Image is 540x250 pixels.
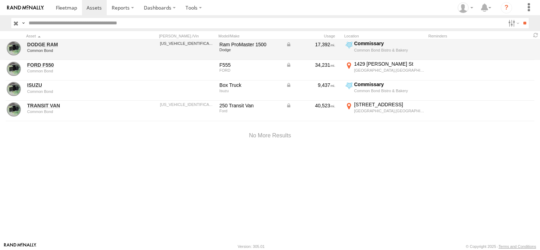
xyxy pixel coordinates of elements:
div: Usage [285,34,341,38]
div: Data from Vehicle CANbus [286,82,335,88]
label: Click to View Current Location [344,101,425,120]
a: View Asset Details [7,62,21,76]
div: undefined [27,69,124,73]
div: [STREET_ADDRESS] [354,101,424,108]
div: FORD [219,68,281,72]
div: Isuzu [219,89,281,93]
div: [GEOGRAPHIC_DATA],[GEOGRAPHIC_DATA] [354,68,424,73]
div: Ford [219,109,281,113]
a: FORD F550 [27,62,124,68]
div: F555 [219,62,281,68]
div: [PERSON_NAME]./Vin [159,34,216,38]
label: Search Filter Options [505,18,521,28]
div: Lupe Hernandez [455,2,476,13]
div: Data from Vehicle CANbus [286,41,335,48]
div: Dodge [219,48,281,52]
div: © Copyright 2025 - [466,244,536,249]
div: [GEOGRAPHIC_DATA],[GEOGRAPHIC_DATA] [354,108,424,113]
div: Data from Vehicle CANbus [286,102,335,109]
div: Box Truck [219,82,281,88]
div: Common Bond Bistro & Bakery [354,88,424,93]
a: Terms and Conditions [499,244,536,249]
label: Click to View Current Location [344,81,425,100]
a: View Asset Details [7,102,21,117]
a: DODGE RAM [27,41,124,48]
label: Click to View Current Location [344,40,425,59]
a: View Asset Details [7,41,21,55]
img: rand-logo.svg [7,5,44,10]
div: Location [344,34,425,38]
div: Version: 305.01 [238,244,265,249]
div: 250 Transit Van [219,102,281,109]
a: View Asset Details [7,82,21,96]
label: Click to View Current Location [344,61,425,80]
div: 1FTBR1C80LKB35980 [160,102,215,107]
div: Data from Vehicle CANbus [286,62,335,68]
div: Ram ProMaster 1500 [219,41,281,48]
div: undefined [27,109,124,114]
div: undefined [27,48,124,53]
div: Common Bond Bistro & Bakery [354,48,424,53]
div: Click to Sort [26,34,125,38]
span: Refresh [532,32,540,38]
div: Commissary [354,40,424,47]
div: undefined [27,89,124,94]
div: Reminders [428,34,483,38]
i: ? [501,2,512,13]
div: 1429 [PERSON_NAME] St [354,61,424,67]
label: Search Query [20,18,26,28]
a: Visit our Website [4,243,36,250]
div: Model/Make [218,34,282,38]
div: Commissary [354,81,424,88]
a: TRANSIT VAN [27,102,124,109]
a: ISUZU [27,82,124,88]
div: 3C6TRVAG0KE504576 [160,41,215,46]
